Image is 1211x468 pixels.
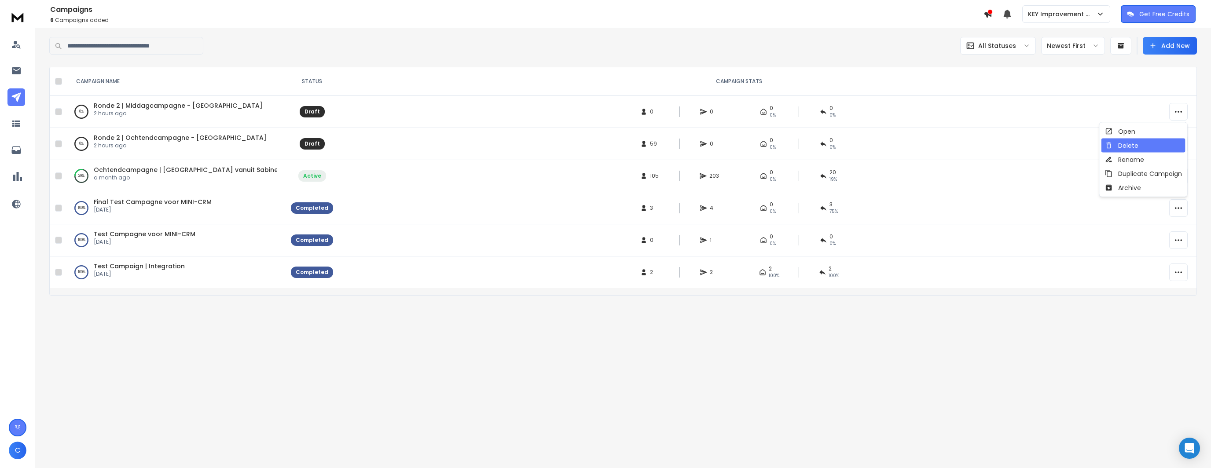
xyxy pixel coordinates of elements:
[770,105,773,112] span: 0
[650,108,659,115] span: 0
[829,176,837,183] span: 19 %
[1179,438,1200,459] div: Open Intercom Messenger
[829,201,833,208] span: 3
[94,133,267,142] a: Ronde 2 | Ochtendcampagne - [GEOGRAPHIC_DATA]
[78,268,85,277] p: 100 %
[303,172,321,179] div: Active
[709,172,719,179] span: 203
[829,137,833,144] span: 0
[770,240,776,247] span: 0%
[66,67,286,96] th: CAMPAIGN NAME
[94,238,195,245] p: [DATE]
[94,101,263,110] a: Ronde 2 | Middagcampagne - [GEOGRAPHIC_DATA]
[296,269,328,276] div: Completed
[710,205,719,212] span: 4
[829,240,836,247] span: 0 %
[650,205,659,212] span: 3
[770,233,773,240] span: 0
[94,271,185,278] p: [DATE]
[650,269,659,276] span: 2
[94,206,212,213] p: [DATE]
[978,41,1016,50] p: All Statuses
[50,4,983,15] h1: Campaigns
[79,107,84,116] p: 0 %
[286,67,338,96] th: STATUS
[50,17,983,24] p: Campaigns added
[770,144,776,151] span: 0%
[829,208,838,215] span: 75 %
[769,272,779,279] span: 100 %
[1121,5,1196,23] button: Get Free Credits
[770,112,776,119] span: 0%
[66,96,286,128] td: 0%Ronde 2 | Middagcampagne - [GEOGRAPHIC_DATA]2 hours ago
[1143,37,1197,55] button: Add New
[78,172,84,180] p: 29 %
[1105,169,1182,178] div: Duplicate Campaign
[9,442,26,459] button: C
[829,265,832,272] span: 2
[1041,37,1105,55] button: Newest First
[710,237,719,244] span: 1
[50,16,54,24] span: 6
[94,110,263,117] p: 2 hours ago
[94,262,185,271] a: Test Campaign | Integration
[650,172,659,179] span: 105
[66,128,286,160] td: 0%Ronde 2 | Ochtendcampagne - [GEOGRAPHIC_DATA]2 hours ago
[829,112,836,119] span: 0%
[770,208,776,215] span: 0%
[78,236,85,245] p: 100 %
[829,144,836,151] span: 0%
[829,233,833,240] span: 0
[650,140,659,147] span: 59
[770,137,773,144] span: 0
[1105,141,1138,150] div: Delete
[78,204,85,212] p: 100 %
[769,265,772,272] span: 2
[66,224,286,256] td: 100%Test Campagne voor MINI-CRM[DATE]
[650,237,659,244] span: 0
[94,174,277,181] p: a month ago
[79,139,84,148] p: 0 %
[94,142,267,149] p: 2 hours ago
[770,201,773,208] span: 0
[338,67,1139,96] th: CAMPAIGN STATS
[1105,183,1141,192] div: Archive
[1028,10,1096,18] p: KEY Improvement B.V.
[9,9,26,25] img: logo
[66,256,286,289] td: 100%Test Campaign | Integration[DATE]
[296,205,328,212] div: Completed
[305,140,320,147] div: Draft
[770,169,773,176] span: 0
[710,140,719,147] span: 0
[770,176,776,183] span: 0%
[66,192,286,224] td: 100%Final Test Campagne voor MINI-CRM[DATE]
[710,269,719,276] span: 2
[94,230,195,238] a: Test Campagne voor MINI-CRM
[66,160,286,192] td: 29%Ochtendcampagne | [GEOGRAPHIC_DATA] vanuit Sabine's Naama month ago
[829,169,836,176] span: 20
[305,108,320,115] div: Draft
[1105,155,1144,164] div: Rename
[1139,10,1189,18] p: Get Free Credits
[1105,127,1135,136] div: Open
[94,165,304,174] a: Ochtendcampagne | [GEOGRAPHIC_DATA] vanuit Sabine's Naam
[296,237,328,244] div: Completed
[710,108,719,115] span: 0
[94,197,212,206] a: Final Test Campagne voor MINI-CRM
[829,272,839,279] span: 100 %
[829,105,833,112] span: 0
